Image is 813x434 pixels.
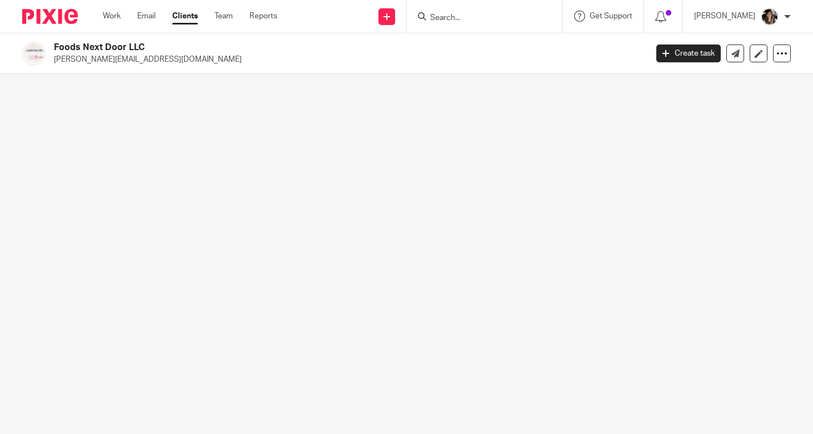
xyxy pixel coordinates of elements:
[54,54,640,65] p: [PERSON_NAME][EMAIL_ADDRESS][DOMAIN_NAME]
[22,42,46,65] img: Foods%20Next%20Door.PNG
[250,11,277,22] a: Reports
[215,11,233,22] a: Team
[761,8,779,26] img: IMG_2906.JPEG
[137,11,156,22] a: Email
[694,11,755,22] p: [PERSON_NAME]
[54,42,522,53] h2: Foods Next Door LLC
[22,9,78,24] img: Pixie
[656,45,721,62] a: Create task
[103,11,121,22] a: Work
[429,13,529,23] input: Search
[172,11,198,22] a: Clients
[590,12,632,20] span: Get Support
